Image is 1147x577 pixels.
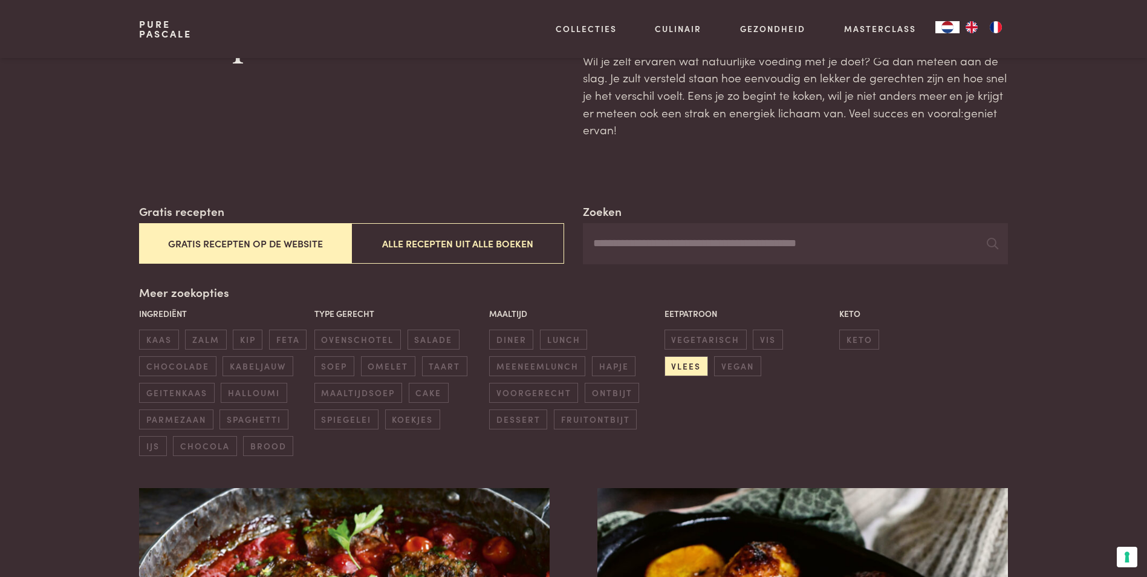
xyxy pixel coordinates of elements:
span: brood [243,436,293,456]
p: Wil je zelf ervaren wat natuurlijke voeding met je doet? Ga dan meteen aan de slag. Je zult verst... [583,52,1007,139]
span: chocolade [139,356,216,376]
p: Type gerecht [314,307,483,320]
span: fruitontbijt [554,409,637,429]
div: Language [935,21,960,33]
span: vis [753,330,782,350]
span: ovenschotel [314,330,401,350]
span: kaas [139,330,178,350]
span: kip [233,330,262,350]
a: PurePascale [139,19,192,39]
span: diner [489,330,533,350]
aside: Language selected: Nederlands [935,21,1008,33]
span: omelet [361,356,415,376]
p: Maaltijd [489,307,658,320]
span: dessert [489,409,547,429]
span: feta [269,330,307,350]
span: chocola [173,436,236,456]
a: Masterclass [844,22,916,35]
span: spiegelei [314,409,379,429]
span: vegan [714,356,761,376]
span: maaltijdsoep [314,383,402,403]
a: EN [960,21,984,33]
a: Collecties [556,22,617,35]
span: keto [839,330,879,350]
span: lunch [540,330,587,350]
span: ontbijt [585,383,639,403]
a: Culinair [655,22,701,35]
p: Ingrediënt [139,307,308,320]
span: spaghetti [219,409,288,429]
span: salade [408,330,460,350]
span: geitenkaas [139,383,214,403]
span: vlees [664,356,708,376]
span: ijs [139,436,166,456]
a: NL [935,21,960,33]
span: soep [314,356,354,376]
span: meeneemlunch [489,356,585,376]
button: Uw voorkeuren voor toestemming voor trackingtechnologieën [1117,547,1137,567]
button: Gratis recepten op de website [139,223,351,264]
span: vegetarisch [664,330,747,350]
span: hapje [592,356,635,376]
span: taart [422,356,467,376]
button: Alle recepten uit alle boeken [351,223,564,264]
p: Keto [839,307,1008,320]
span: voorgerecht [489,383,578,403]
a: FR [984,21,1008,33]
a: Gezondheid [740,22,805,35]
p: Eetpatroon [664,307,833,320]
span: halloumi [221,383,287,403]
span: parmezaan [139,409,213,429]
ul: Language list [960,21,1008,33]
label: Zoeken [583,203,622,220]
span: cake [409,383,449,403]
span: koekjes [385,409,440,429]
span: zalm [185,330,226,350]
label: Gratis recepten [139,203,224,220]
span: kabeljauw [223,356,293,376]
